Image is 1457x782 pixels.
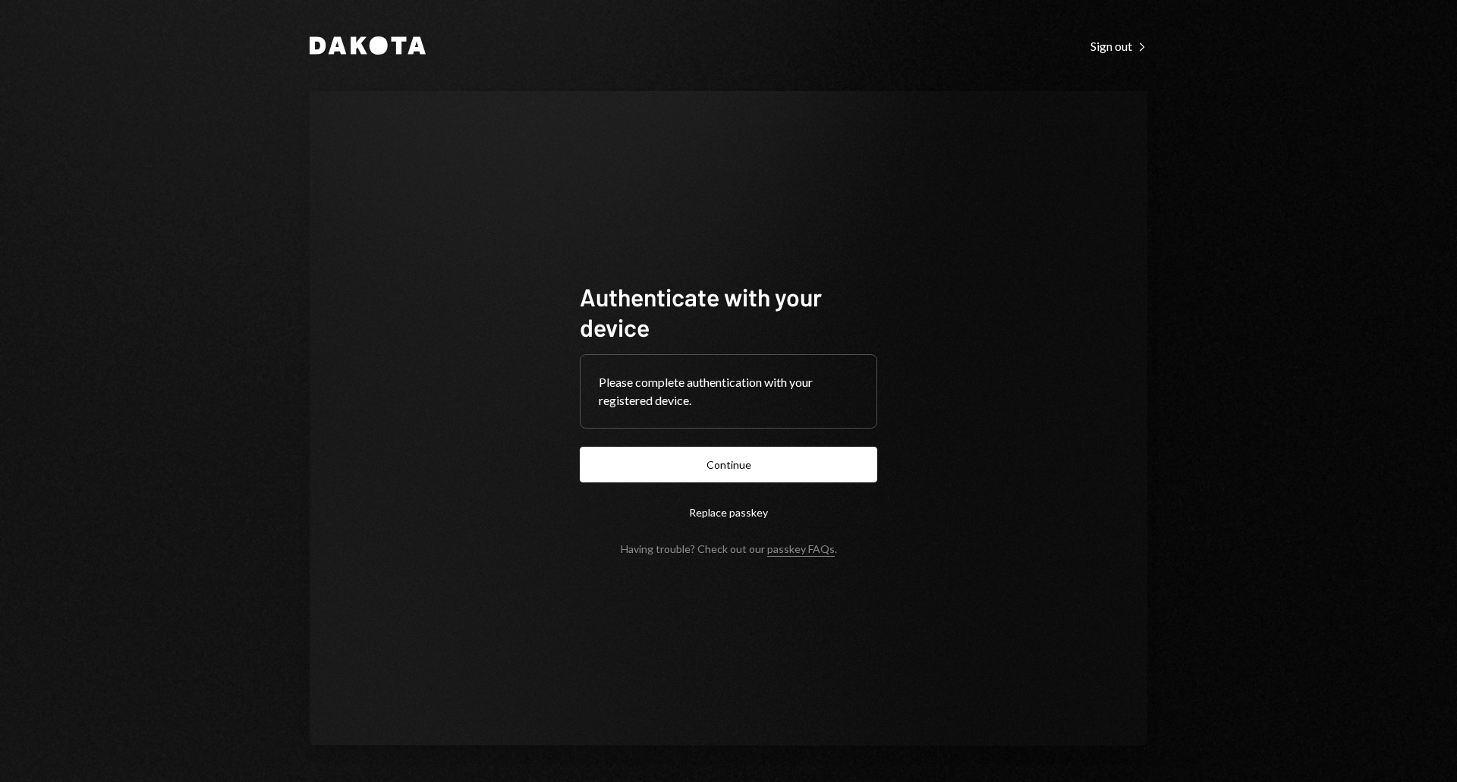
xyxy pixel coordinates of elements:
a: Sign out [1090,37,1147,54]
div: Please complete authentication with your registered device. [599,373,858,410]
h1: Authenticate with your device [580,281,877,342]
div: Sign out [1090,39,1147,54]
button: Replace passkey [580,495,877,530]
a: passkey FAQs [767,542,835,557]
button: Continue [580,447,877,482]
div: Having trouble? Check out our . [621,542,837,555]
